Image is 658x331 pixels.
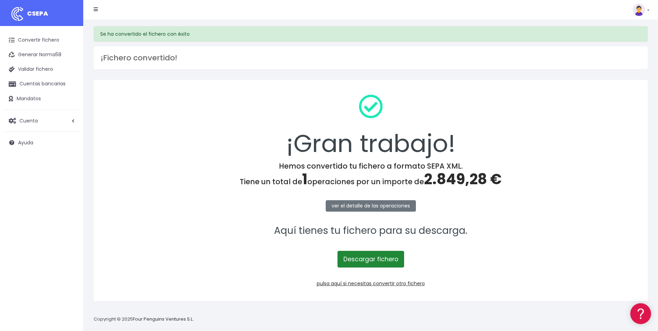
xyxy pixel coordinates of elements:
[317,280,425,287] a: pulsa aquí si necesitas convertir otro fichero
[633,3,645,16] img: profile
[133,316,194,322] a: Four Penguins Ventures S.L.
[3,113,80,128] a: Cuenta
[3,62,80,77] a: Validar fichero
[3,77,80,91] a: Cuentas bancarias
[103,223,639,239] p: Aquí tienes tu fichero para su descarga.
[19,117,38,124] span: Cuenta
[94,26,648,42] div: Se ha convertido el fichero con éxito
[103,89,639,162] div: ¡Gran trabajo!
[3,48,80,62] a: Generar Norma58
[9,5,26,23] img: logo
[94,316,195,323] p: Copyright © 2025 .
[101,53,641,62] h3: ¡Fichero convertido!
[27,9,48,18] span: CSEPA
[103,162,639,188] h4: Hemos convertido tu fichero a formato SEPA XML. Tiene un total de operaciones por un importe de
[337,251,404,268] a: Descargar fichero
[302,169,307,189] span: 1
[424,169,502,189] span: 2.849,28 €
[3,33,80,48] a: Convertir fichero
[3,135,80,150] a: Ayuda
[3,92,80,106] a: Mandatos
[326,200,416,212] a: ver el detalle de las operaciones
[18,139,33,146] span: Ayuda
